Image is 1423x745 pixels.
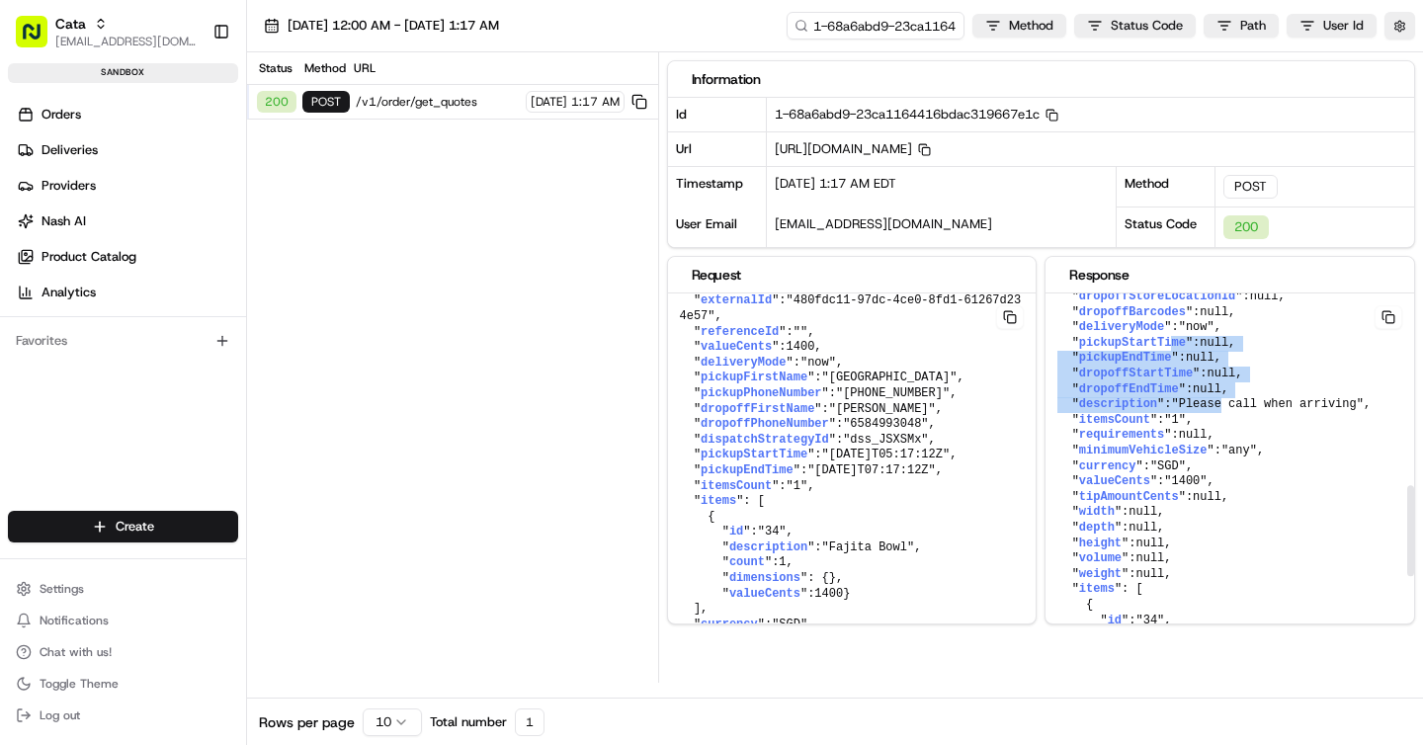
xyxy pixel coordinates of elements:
[1117,207,1215,247] div: Status Code
[531,94,567,110] span: [DATE]
[159,434,325,469] a: 💻API Documentation
[12,434,159,469] a: 📗Knowledge Base
[775,215,992,232] span: [EMAIL_ADDRESS][DOMAIN_NAME]
[1079,428,1164,442] span: requirements
[668,207,767,248] div: User Email
[701,402,814,416] span: dropoffFirstName
[1287,14,1377,38] button: User Id
[1079,505,1115,519] span: width
[300,60,348,76] div: Method
[729,555,765,569] span: count
[255,12,508,40] button: [DATE] 12:00 AM - [DATE] 1:17 AM
[807,463,936,477] span: "[DATE]T07:17:12Z"
[1111,17,1183,35] span: Status Code
[89,208,272,224] div: We're available if you need us!
[701,463,794,477] span: pickupEndTime
[1079,336,1186,350] span: pickupStartTime
[692,265,1013,285] div: Request
[1079,537,1122,550] span: height
[701,340,772,354] span: valueCents
[701,448,807,461] span: pickupStartTime
[1009,17,1053,35] span: Method
[1069,265,1390,285] div: Response
[1079,567,1122,581] span: weight
[787,12,964,40] input: Type to search
[139,489,239,505] a: Powered byPylon
[164,306,171,322] span: •
[1135,537,1164,550] span: null
[1079,351,1172,365] span: pickupEndTime
[1179,320,1214,334] span: "now"
[167,444,183,459] div: 💻
[668,98,767,131] div: Id
[1193,490,1221,504] span: null
[775,106,1058,123] span: 1-68a6abd9-23ca1164416bdac319667e1c
[430,713,507,731] span: Total number
[255,60,294,76] div: Status
[40,644,112,660] span: Chat with us!
[42,248,136,266] span: Product Catalog
[1135,614,1164,627] span: "34"
[1223,215,1269,239] div: 200
[701,433,829,447] span: dispatchStrategyId
[8,63,238,83] div: sandbox
[680,293,1022,323] span: "480fdc11-97dc-4ce0-8fd1-61267d234e57"
[8,8,205,55] button: Cata[EMAIL_ADDRESS][DOMAIN_NAME]
[89,189,324,208] div: Start new chat
[106,360,146,375] span: [DATE]
[42,177,96,195] span: Providers
[701,417,829,431] span: dropoffPhoneNumber
[1079,474,1150,488] span: valueCents
[571,94,620,110] span: 1:17 AM
[8,670,238,698] button: Toggle Theme
[1135,551,1164,565] span: null
[8,277,246,308] a: Analytics
[42,284,96,301] span: Analytics
[701,325,779,339] span: referenceId
[40,707,80,723] span: Log out
[20,189,55,224] img: 1736555255976-a54dd68f-1ca7-489b-9aae-adbdc363a1c4
[1171,397,1363,411] span: "Please call when arriving"
[42,212,86,230] span: Nash AI
[356,94,520,110] span: /v1/order/get_quotes
[729,540,807,554] span: description
[20,257,132,273] div: Past conversations
[775,140,931,157] span: [URL][DOMAIN_NAME]
[822,371,958,384] span: "[GEOGRAPHIC_DATA]"
[42,189,77,224] img: 4281594248423_2fcf9dad9f2a874258b8_72.png
[758,525,787,538] span: "34"
[20,288,51,319] img: Masood Aslam
[800,356,836,370] span: "now"
[729,571,800,585] span: dimensions
[187,442,317,461] span: API Documentation
[1079,367,1193,380] span: dropoffStartTime
[8,638,238,666] button: Chat with us!
[1164,413,1186,427] span: "1"
[1150,459,1186,473] span: "SGD"
[8,241,246,273] a: Product Catalog
[1221,444,1257,457] span: "any"
[51,127,326,148] input: Clear
[787,479,808,493] span: "1"
[354,60,650,76] div: URL
[288,17,499,35] span: [DATE] 12:00 AM - [DATE] 1:17 AM
[55,34,197,49] button: [EMAIL_ADDRESS][DOMAIN_NAME]
[61,306,160,322] span: [PERSON_NAME]
[8,325,238,357] div: Favorites
[1117,166,1215,207] div: Method
[1079,444,1208,457] span: minimumVehicleSize
[668,131,767,166] div: Url
[1079,582,1115,596] span: items
[1179,428,1208,442] span: null
[1223,175,1278,199] div: POST
[95,360,102,375] span: •
[259,712,355,732] span: Rows per page
[701,386,821,400] span: pickupPhoneNumber
[843,433,928,447] span: "dss_JSXSMx"
[668,167,767,207] div: Timestamp
[302,91,350,113] div: POST
[8,99,246,130] a: Orders
[8,511,238,542] button: Create
[20,20,59,59] img: Nash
